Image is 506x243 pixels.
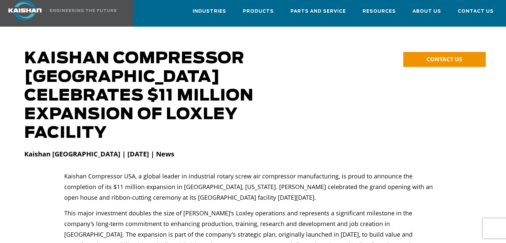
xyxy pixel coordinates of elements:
span: Contact Us [458,8,494,15]
a: Resources [363,3,396,25]
img: Engineering the future [50,9,116,12]
span: Resources [363,8,396,15]
a: Industries [193,3,226,25]
a: Parts and Service [290,3,346,25]
a: About Us [413,3,441,25]
span: Kaishan Compressor [GEOGRAPHIC_DATA] Celebrates $11 Million Expansion of Loxley Facility [24,51,253,141]
a: CONTACT US [403,52,486,67]
span: Parts and Service [290,8,346,15]
strong: Kaishan [GEOGRAPHIC_DATA] | [DATE] | News [24,149,174,158]
span: About Us [413,8,441,15]
p: Kaishan Compressor USA, a global leader in industrial rotary screw air compressor manufacturing, ... [64,171,442,203]
span: Products [243,8,274,15]
a: Contact Us [458,3,494,25]
a: Products [243,3,274,25]
span: CONTACT US [426,55,462,63]
span: Industries [193,8,226,15]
